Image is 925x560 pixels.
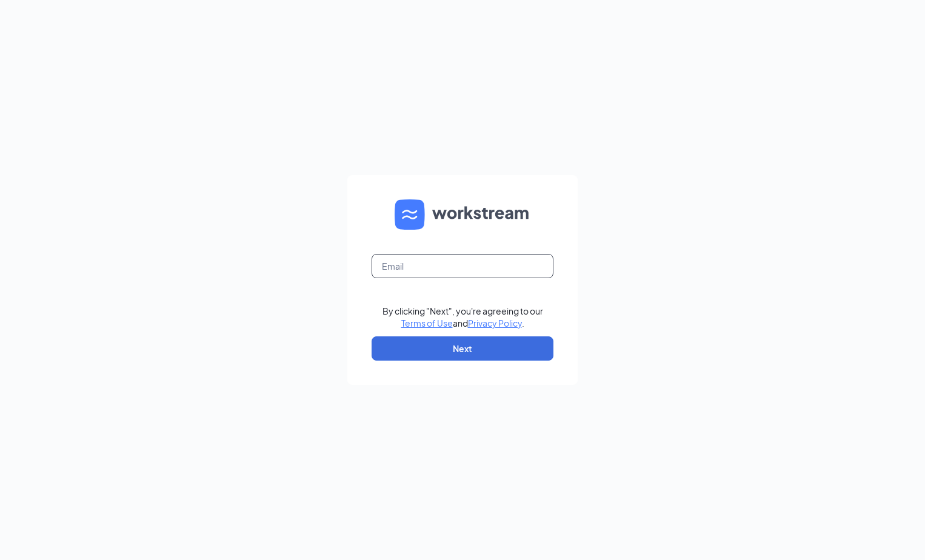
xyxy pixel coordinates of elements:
img: WS logo and Workstream text [395,199,530,230]
button: Next [372,336,553,361]
input: Email [372,254,553,278]
a: Terms of Use [401,318,453,328]
a: Privacy Policy [468,318,522,328]
div: By clicking "Next", you're agreeing to our and . [382,305,543,329]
